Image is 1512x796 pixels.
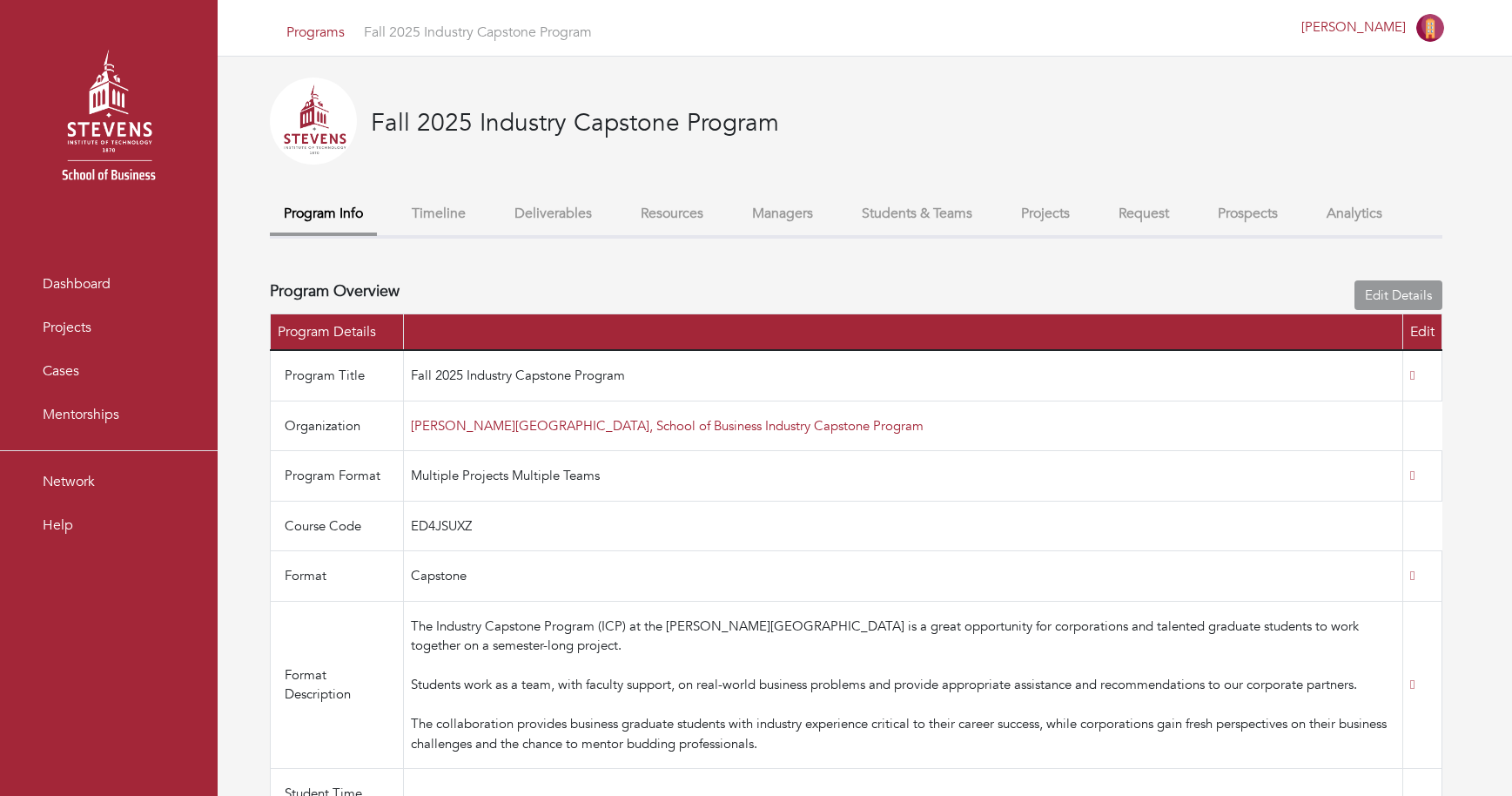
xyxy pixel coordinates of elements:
[43,318,91,337] span: Projects
[271,350,404,401] td: Program Title
[4,508,213,543] a: Help
[1294,18,1460,36] a: [PERSON_NAME]
[1204,195,1292,233] button: Prospects
[411,417,924,435] a: [PERSON_NAME][GEOGRAPHIC_DATA], School of Business Industry Capstone Program
[4,397,213,432] a: Mentorships
[1007,195,1084,233] button: Projects
[1416,14,1444,42] img: Company-Icon-7f8a26afd1715722aa5ae9dc11300c11ceeb4d32eda0db0d61c21d11b95ecac6.png
[286,23,345,42] a: Programs
[270,282,400,301] h4: Program Overview
[403,451,1402,502] td: Multiple Projects Multiple Teams
[43,361,79,381] span: Cases
[403,551,1402,602] td: Capstone
[43,405,119,424] span: Mentorships
[4,354,213,388] a: Cases
[411,675,1395,714] div: Students work as a team, with faculty support, on real-world business problems and provide approp...
[411,617,1395,676] div: The Industry Capstone Program (ICP) at the [PERSON_NAME][GEOGRAPHIC_DATA] is a great opportunity ...
[627,195,717,233] button: Resources
[271,551,404,602] td: Format
[1301,18,1406,36] span: [PERSON_NAME]
[1105,195,1183,233] button: Request
[271,314,404,351] th: Program Details
[738,195,827,233] button: Managers
[43,472,95,491] span: Network
[371,109,779,138] h3: Fall 2025 Industry Capstone Program
[271,401,404,451] td: Organization
[271,601,404,769] td: Format Description
[43,274,111,293] span: Dashboard
[271,501,404,551] td: Course Code
[286,24,592,41] h5: Fall 2025 Industry Capstone Program
[1354,280,1442,311] a: Edit Details
[4,464,213,499] a: Network
[17,30,200,213] img: stevens_logo.png
[398,195,480,233] button: Timeline
[403,501,1402,551] td: ED4JSUXZ
[270,78,357,165] img: 2025-04-24%20134207.png
[270,195,377,236] button: Program Info
[4,266,213,301] a: Dashboard
[848,195,986,233] button: Students & Teams
[4,310,213,345] a: Projects
[1402,314,1441,351] th: Edit
[43,516,73,535] span: Help
[1313,195,1396,233] button: Analytics
[501,195,606,233] button: Deliverables
[271,451,404,502] td: Program Format
[403,350,1402,401] td: Fall 2025 Industry Capstone Program
[411,714,1395,753] div: The collaboration provides business graduate students with industry experience critical to their ...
